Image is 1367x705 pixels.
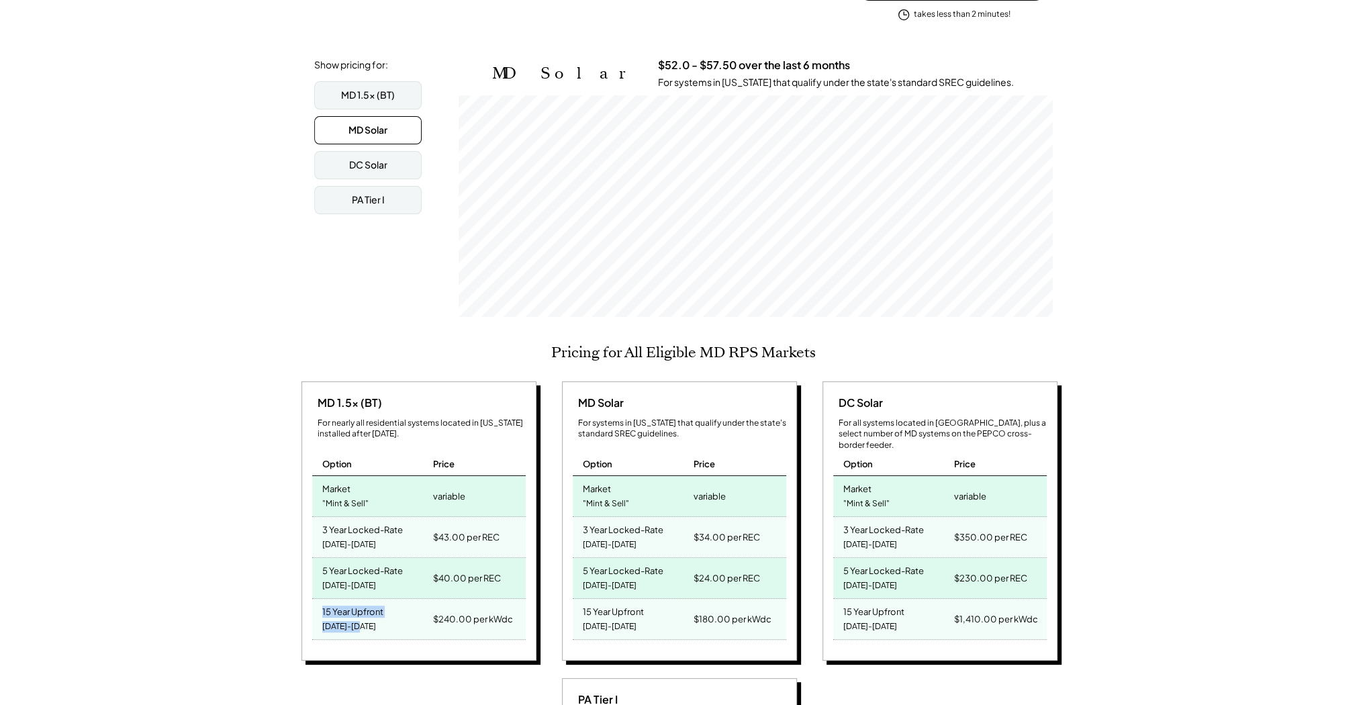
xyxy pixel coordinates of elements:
[573,395,624,410] div: MD Solar
[314,58,388,72] div: Show pricing for:
[843,618,897,636] div: [DATE]-[DATE]
[694,528,760,547] div: $34.00 per REC
[322,479,350,495] div: Market
[348,124,387,137] div: MD Solar
[583,602,644,618] div: 15 Year Upfront
[583,577,637,595] div: [DATE]-[DATE]
[433,458,455,470] div: Price
[322,520,403,536] div: 3 Year Locked-Rate
[322,561,403,577] div: 5 Year Locked-Rate
[349,158,387,172] div: DC Solar
[492,64,638,83] h2: MD Solar
[954,569,1027,587] div: $230.00 per REC
[658,76,1014,89] div: For systems in [US_STATE] that qualify under the state's standard SREC guidelines.
[318,418,526,440] div: For nearly all residential systems located in [US_STATE] installed after [DATE].
[843,520,924,536] div: 3 Year Locked-Rate
[322,458,352,470] div: Option
[322,602,383,618] div: 15 Year Upfront
[583,458,612,470] div: Option
[843,479,871,495] div: Market
[843,561,924,577] div: 5 Year Locked-Rate
[341,89,395,102] div: MD 1.5x (BT)
[583,479,611,495] div: Market
[433,487,465,506] div: variable
[914,9,1010,20] div: takes less than 2 minutes!
[551,344,816,361] h2: Pricing for All Eligible MD RPS Markets
[694,487,726,506] div: variable
[578,418,786,440] div: For systems in [US_STATE] that qualify under the state's standard SREC guidelines.
[954,487,986,506] div: variable
[843,577,897,595] div: [DATE]-[DATE]
[322,577,376,595] div: [DATE]-[DATE]
[839,418,1047,451] div: For all systems located in [GEOGRAPHIC_DATA], plus a select number of MD systems on the PEPCO cro...
[843,602,904,618] div: 15 Year Upfront
[583,536,637,554] div: [DATE]-[DATE]
[694,610,771,628] div: $180.00 per kWdc
[833,395,883,410] div: DC Solar
[843,536,897,554] div: [DATE]-[DATE]
[658,58,850,73] h3: $52.0 - $57.50 over the last 6 months
[312,395,382,410] div: MD 1.5x (BT)
[322,536,376,554] div: [DATE]-[DATE]
[433,610,513,628] div: $240.00 per kWdc
[694,458,715,470] div: Price
[322,618,376,636] div: [DATE]-[DATE]
[583,618,637,636] div: [DATE]-[DATE]
[954,528,1027,547] div: $350.00 per REC
[322,495,369,513] div: "Mint & Sell"
[433,528,500,547] div: $43.00 per REC
[583,495,629,513] div: "Mint & Sell"
[843,458,873,470] div: Option
[954,458,976,470] div: Price
[433,569,501,587] div: $40.00 per REC
[843,495,890,513] div: "Mint & Sell"
[352,193,385,207] div: PA Tier I
[583,520,663,536] div: 3 Year Locked-Rate
[954,610,1038,628] div: $1,410.00 per kWdc
[694,569,760,587] div: $24.00 per REC
[583,561,663,577] div: 5 Year Locked-Rate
